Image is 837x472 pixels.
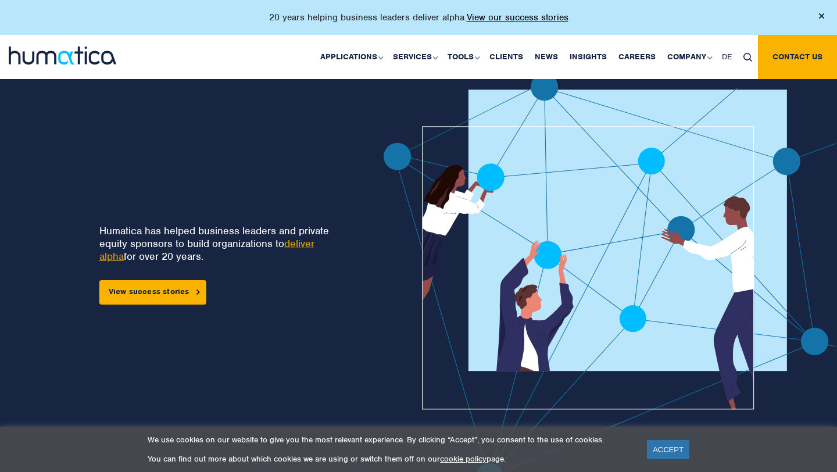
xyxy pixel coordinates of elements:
[442,35,484,79] a: Tools
[467,12,568,23] a: View our success stories
[99,280,206,305] a: View success stories
[99,224,344,263] p: Humatica has helped business leaders and private equity sponsors to build organizations to for ov...
[269,12,568,23] p: 20 years helping business leaders deliver alpha.
[529,35,564,79] a: News
[148,454,632,464] p: You can find out more about which cookies we are using or switch them off on our page.
[722,52,732,62] span: DE
[647,440,689,459] a: ACCEPT
[196,289,200,295] img: arrowicon
[564,35,613,79] a: Insights
[387,35,442,79] a: Services
[9,47,116,65] img: logo
[148,435,632,445] p: We use cookies on our website to give you the most relevant experience. By clicking “Accept”, you...
[661,35,716,79] a: Company
[99,237,314,263] a: deliver alpha
[613,35,661,79] a: Careers
[484,35,529,79] a: Clients
[314,35,387,79] a: Applications
[758,35,837,79] a: Contact us
[716,35,738,79] a: DE
[440,454,487,464] a: cookie policy
[743,53,752,62] img: search_icon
